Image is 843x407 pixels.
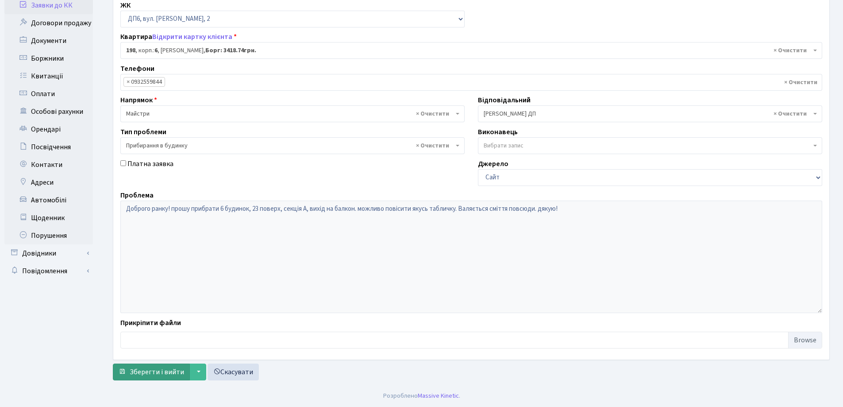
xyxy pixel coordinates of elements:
label: Квартира [120,31,237,42]
a: Квитанції [4,67,93,85]
span: Видалити всі елементи [774,109,807,118]
label: Джерело [478,159,508,169]
a: Документи [4,32,93,50]
a: Оплати [4,85,93,103]
label: Прикріпити файли [120,318,181,328]
span: Видалити всі елементи [774,46,807,55]
b: 198 [126,46,135,55]
span: Сомова О.П. ДП [478,105,822,122]
label: Телефони [120,63,154,74]
span: Вибрати запис [484,141,524,150]
span: Видалити всі елементи [416,109,449,118]
label: Платна заявка [127,159,173,169]
a: Автомобілі [4,191,93,209]
a: Відкрити картку клієнта [152,32,232,42]
a: Договори продажу [4,14,93,32]
b: Борг: 3418.74грн. [205,46,256,55]
a: Скасувати [208,364,259,380]
a: Щоденник [4,209,93,227]
a: Massive Kinetic [418,391,459,400]
textarea: Доброго ранку! прошу прибрати 6 будинок, 23 поверх, секція А, вихід на балкон. можливо повісити я... [120,201,822,313]
a: Порушення [4,227,93,244]
a: Довідники [4,244,93,262]
span: Майстри [126,109,454,118]
label: Напрямок [120,95,157,105]
a: Посвідчення [4,138,93,156]
span: Сомова О.П. ДП [484,109,811,118]
label: Тип проблеми [120,127,166,137]
a: Орендарі [4,120,93,138]
span: Видалити всі елементи [416,141,449,150]
label: Проблема [120,190,154,201]
span: Майстри [120,105,465,122]
b: 6 [154,46,158,55]
span: Прибирання в будинку [120,137,465,154]
span: <b>198</b>, корп.: <b>6</b>, Лазоренко Віталіна Анатоліївна, <b>Борг: 3418.74грн.</b> [120,42,822,59]
label: Виконавець [478,127,518,137]
li: 0932559844 [123,77,165,87]
div: Розроблено . [383,391,460,401]
a: Боржники [4,50,93,67]
label: Відповідальний [478,95,531,105]
a: Контакти [4,156,93,174]
button: Зберегти і вийти [113,364,190,380]
span: Прибирання в будинку [126,141,454,150]
span: <b>198</b>, корп.: <b>6</b>, Лазоренко Віталіна Анатоліївна, <b>Борг: 3418.74грн.</b> [126,46,811,55]
span: Видалити всі елементи [784,78,817,87]
span: × [127,78,130,86]
a: Повідомлення [4,262,93,280]
a: Адреси [4,174,93,191]
span: Зберегти і вийти [130,367,184,377]
a: Особові рахунки [4,103,93,120]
